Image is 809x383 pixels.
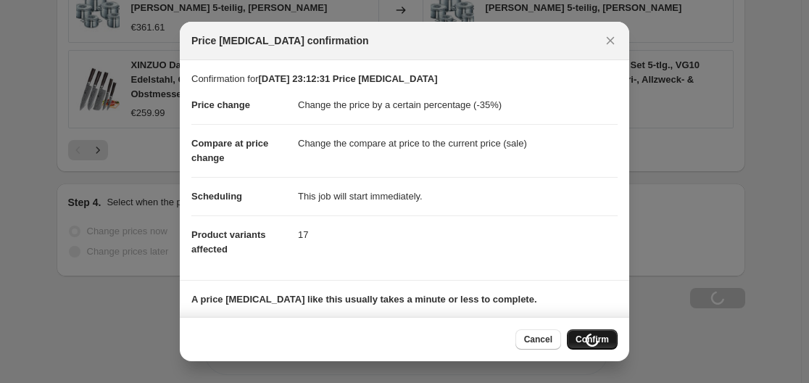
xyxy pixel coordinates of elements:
span: Price [MEDICAL_DATA] confirmation [191,33,369,48]
span: Product variants affected [191,229,266,255]
dd: Change the compare at price to the current price (sale) [298,124,618,162]
p: Confirmation for [191,72,618,86]
button: Cancel [515,329,561,350]
span: Cancel [524,334,552,345]
span: Compare at price change [191,138,268,163]
dd: 17 [298,215,618,254]
button: Close [600,30,621,51]
dd: This job will start immediately. [298,177,618,215]
dd: Change the price by a certain percentage (-35%) [298,86,618,124]
b: [DATE] 23:12:31 Price [MEDICAL_DATA] [258,73,437,84]
span: Price change [191,99,250,110]
span: Scheduling [191,191,242,202]
b: A price [MEDICAL_DATA] like this usually takes a minute or less to complete. [191,294,537,305]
